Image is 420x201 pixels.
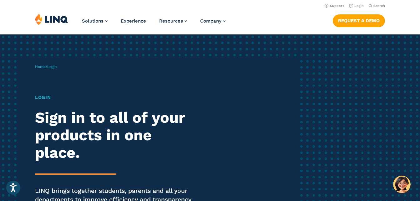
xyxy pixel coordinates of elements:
[200,18,225,24] a: Company
[369,3,385,8] button: Open Search Bar
[159,18,183,24] span: Resources
[82,13,225,34] nav: Primary Navigation
[47,64,57,69] span: Login
[121,18,146,24] a: Experience
[82,18,108,24] a: Solutions
[333,13,385,27] nav: Button Navigation
[333,14,385,27] a: Request a Demo
[200,18,221,24] span: Company
[35,64,46,69] a: Home
[82,18,104,24] span: Solutions
[35,64,57,69] span: /
[373,4,385,8] span: Search
[35,109,197,161] h2: Sign in to all of your products in one place.
[349,4,364,8] a: Login
[35,94,197,101] h1: Login
[393,176,411,193] button: Hello, have a question? Let’s chat.
[35,13,68,25] img: LINQ | K‑12 Software
[325,4,344,8] a: Support
[159,18,187,24] a: Resources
